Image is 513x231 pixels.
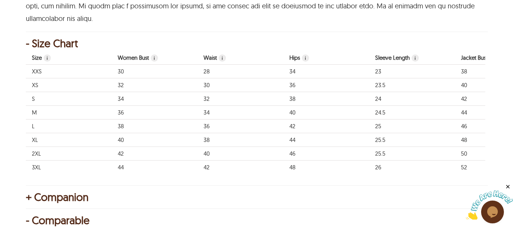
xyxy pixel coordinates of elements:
[302,54,309,62] span: Jacket Hips
[283,65,369,78] td: Jacket Hips 34
[283,78,369,92] td: Jacket Hips 36
[26,193,488,201] div: + Companion
[112,133,197,147] td: circular measurement of chest around breast. 40
[283,161,369,174] td: Jacket Hips 48
[369,92,455,106] td: Body sleeve length. 24
[283,119,369,133] td: Jacket Hips 42
[369,161,455,174] td: Body sleeve length. 26
[26,161,112,174] td: Used for size labels 3XL
[26,65,112,78] td: Used for size labels XXS
[197,78,283,92] td: 30
[369,65,455,78] td: Body sleeve length. 23
[26,51,112,65] th: Used for size labels
[197,65,283,78] td: 28
[369,119,455,133] td: Body sleeve length. 25
[283,92,369,106] td: Jacket Hips 38
[26,217,488,224] div: - Comparable
[26,147,112,161] td: Used for size labels 2XL
[112,92,197,106] td: circular measurement of chest around breast. 34
[112,119,197,133] td: circular measurement of chest around breast. 38
[197,106,283,119] td: 34
[26,119,112,133] td: Used for size labels L
[283,133,369,147] td: Jacket Hips 44
[26,78,112,92] td: Used for size labels XS
[283,51,369,65] th: Jacket Hips
[369,51,455,65] th: Body sleeve length.
[197,147,283,161] td: 40
[466,183,513,220] iframe: chat widget
[26,106,112,119] td: Used for size labels M
[283,147,369,161] td: Jacket Hips 46
[283,106,369,119] td: Jacket Hips 40
[44,54,51,62] span: Used for size labels
[197,51,283,65] th: Waist
[26,40,488,47] div: - Size Chart
[197,133,283,147] td: 38
[112,65,197,78] td: circular measurement of chest around breast. 30
[112,78,197,92] td: circular measurement of chest around breast. 32
[219,54,226,62] span: i
[369,147,455,161] td: Body sleeve length. 25.5
[197,92,283,106] td: 32
[112,51,197,65] th: circular measurement of chest around breast.
[197,119,283,133] td: 36
[369,133,455,147] td: Body sleeve length. 25.5
[369,78,455,92] td: Body sleeve length. 23.5
[26,133,112,147] td: Used for size labels XL
[112,161,197,174] td: circular measurement of chest around breast. 44
[412,54,419,62] span: Body sleeve length.
[112,106,197,119] td: circular measurement of chest around breast. 36
[197,161,283,174] td: 42
[26,92,112,106] td: Used for size labels S
[369,106,455,119] td: Body sleeve length. 24.5
[112,147,197,161] td: circular measurement of chest around breast. 42
[151,54,158,62] span: circular measurement of chest around breast.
